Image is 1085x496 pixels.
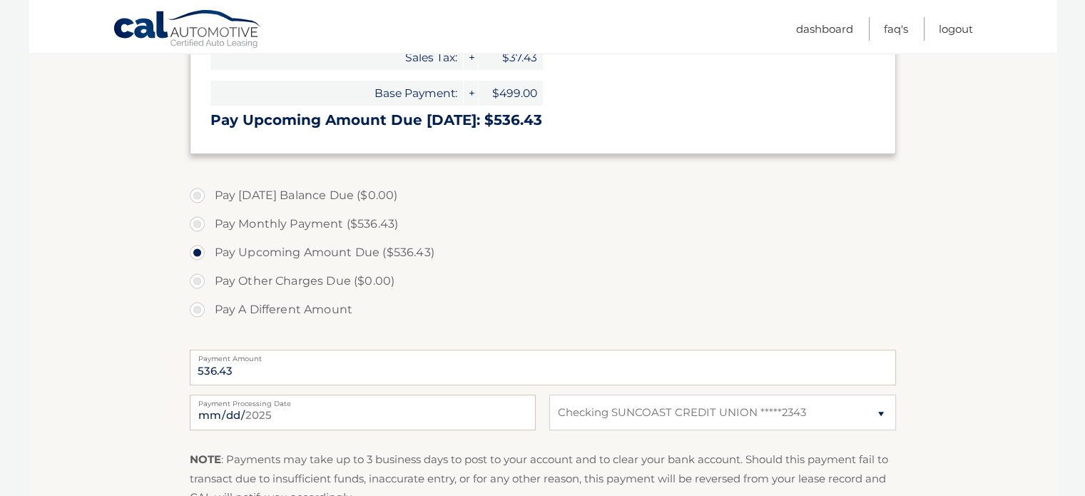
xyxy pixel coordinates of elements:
[190,295,896,324] label: Pay A Different Amount
[479,45,543,70] span: $37.43
[190,267,896,295] label: Pay Other Charges Due ($0.00)
[464,81,478,106] span: +
[479,81,543,106] span: $499.00
[210,81,463,106] span: Base Payment:
[190,350,896,385] input: Payment Amount
[190,210,896,238] label: Pay Monthly Payment ($536.43)
[190,181,896,210] label: Pay [DATE] Balance Due ($0.00)
[190,452,221,466] strong: NOTE
[210,45,463,70] span: Sales Tax:
[210,111,875,129] h3: Pay Upcoming Amount Due [DATE]: $536.43
[113,9,263,51] a: Cal Automotive
[796,17,853,41] a: Dashboard
[190,350,896,361] label: Payment Amount
[884,17,908,41] a: FAQ's
[939,17,973,41] a: Logout
[190,238,896,267] label: Pay Upcoming Amount Due ($536.43)
[464,45,478,70] span: +
[190,395,536,430] input: Payment Date
[190,395,536,406] label: Payment Processing Date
